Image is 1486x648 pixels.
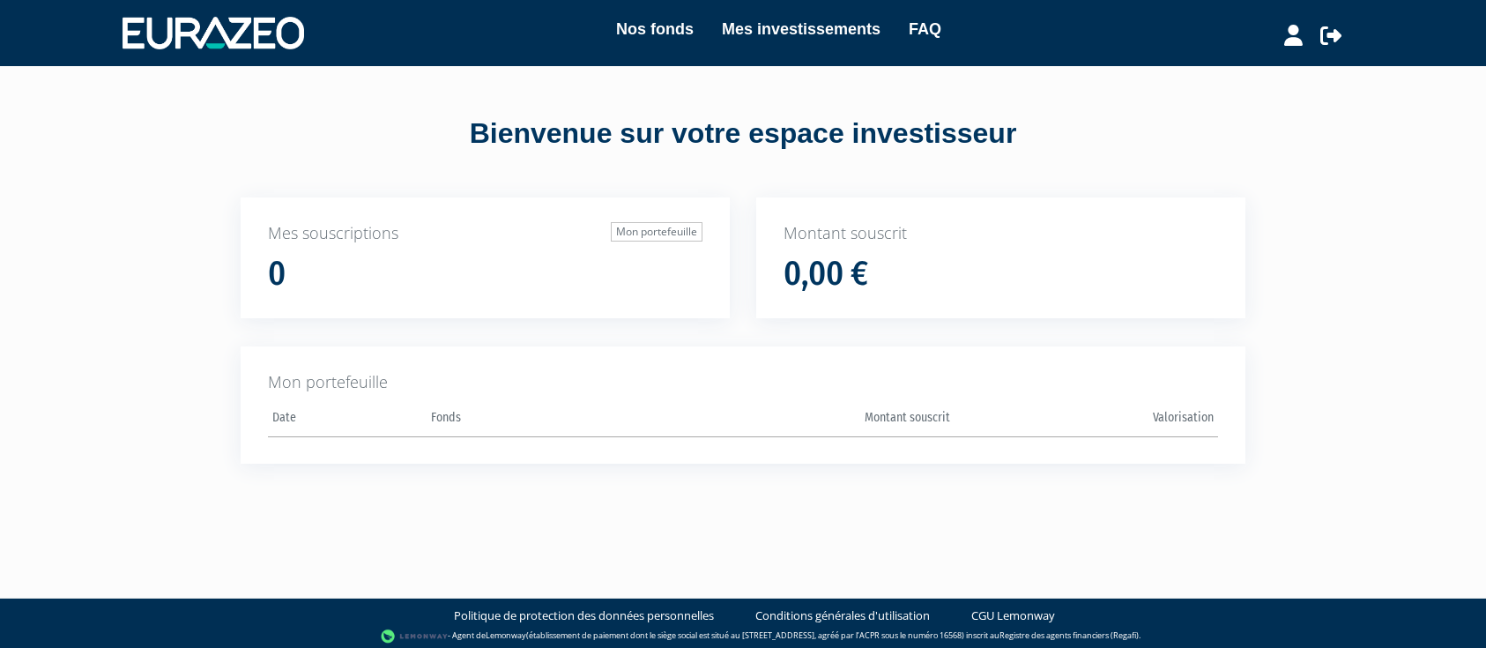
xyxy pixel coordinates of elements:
[690,405,954,437] th: Montant souscrit
[784,256,868,293] h1: 0,00 €
[381,628,449,645] img: logo-lemonway.png
[268,256,286,293] h1: 0
[486,630,526,642] a: Lemonway
[999,630,1139,642] a: Registre des agents financiers (Regafi)
[971,607,1055,624] a: CGU Lemonway
[909,17,941,41] a: FAQ
[201,114,1285,154] div: Bienvenue sur votre espace investisseur
[755,607,930,624] a: Conditions générales d'utilisation
[955,405,1218,437] th: Valorisation
[427,405,690,437] th: Fonds
[268,222,702,245] p: Mes souscriptions
[268,405,427,437] th: Date
[268,371,1218,394] p: Mon portefeuille
[611,222,702,242] a: Mon portefeuille
[18,628,1468,645] div: - Agent de (établissement de paiement dont le siège social est situé au [STREET_ADDRESS], agréé p...
[784,222,1218,245] p: Montant souscrit
[722,17,880,41] a: Mes investissements
[454,607,714,624] a: Politique de protection des données personnelles
[123,17,304,48] img: 1732889491-logotype_eurazeo_blanc_rvb.png
[616,17,694,41] a: Nos fonds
